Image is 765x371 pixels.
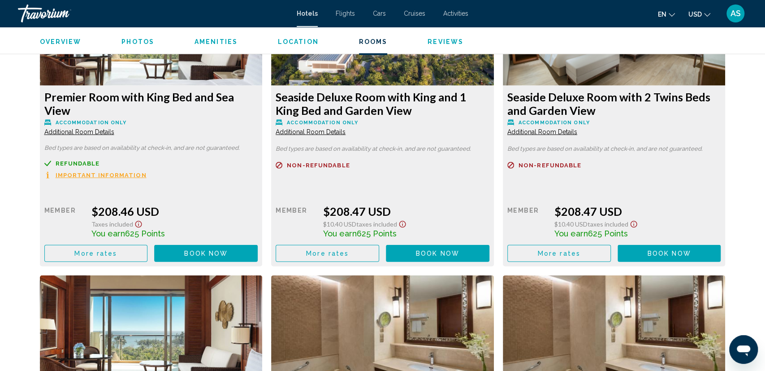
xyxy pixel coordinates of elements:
span: Location [278,38,319,45]
span: Book now [648,250,691,258]
a: Cars [373,10,386,17]
span: Additional Room Details [276,128,346,135]
p: Bed types are based on availability at check-in, and are not guaranteed. [276,146,489,152]
button: More rates [276,245,379,262]
span: Additional Room Details [44,128,114,135]
div: Member [507,205,548,238]
span: Taxes included [91,220,133,228]
span: Reviews [428,38,463,45]
a: Activities [443,10,468,17]
button: Overview [40,38,82,46]
div: $208.47 USD [323,205,489,218]
button: Change currency [688,8,710,21]
span: Book now [184,250,228,258]
span: More rates [74,250,117,258]
span: Book now [416,250,459,258]
span: Non-refundable [287,162,350,168]
button: Book now [386,245,489,262]
span: Rooms [359,38,388,45]
button: Show Taxes and Fees disclaimer [133,218,144,228]
span: 625 Points [588,229,628,238]
span: AS [730,9,741,18]
button: More rates [507,245,611,262]
iframe: Кнопка запуска окна обмена сообщениями [729,335,758,364]
span: Taxes included [356,220,397,228]
button: Rooms [359,38,388,46]
h3: Premier Room with King Bed and Sea View [44,90,258,117]
span: 625 Points [357,229,397,238]
div: $208.47 USD [554,205,721,218]
button: Show Taxes and Fees disclaimer [397,218,408,228]
span: Non-refundable [519,162,581,168]
span: You earn [91,229,125,238]
h3: Seaside Deluxe Room with 2 Twins Beds and Garden View [507,90,721,117]
span: Accommodation Only [519,120,590,126]
button: Reviews [428,38,463,46]
a: Flights [336,10,355,17]
a: Refundable [44,160,258,167]
span: USD [688,11,702,18]
button: Location [278,38,319,46]
span: More rates [538,250,580,258]
span: Important Information [56,172,147,178]
span: More rates [306,250,349,258]
button: More rates [44,245,148,262]
span: Accommodation Only [287,120,358,126]
div: $208.46 USD [91,205,258,218]
button: Book now [618,245,721,262]
span: Photos [121,38,154,45]
span: Refundable [56,161,100,166]
button: Photos [121,38,154,46]
div: Member [44,205,85,238]
span: You earn [554,229,588,238]
button: Show Taxes and Fees disclaimer [628,218,639,228]
span: Taxes included [588,220,628,228]
span: You earn [323,229,357,238]
a: Travorium [18,4,288,22]
span: Overview [40,38,82,45]
span: Additional Room Details [507,128,577,135]
h3: Seaside Deluxe Room with King and 1 King Bed and Garden View [276,90,489,117]
button: Change language [658,8,675,21]
span: en [658,11,666,18]
a: Cruises [404,10,425,17]
a: Hotels [297,10,318,17]
p: Bed types are based on availability at check-in, and are not guaranteed. [507,146,721,152]
span: 625 Points [125,229,165,238]
div: Member [276,205,316,238]
span: $10.40 USD [554,220,588,228]
button: Book now [154,245,258,262]
span: Accommodation Only [56,120,127,126]
p: Bed types are based on availability at check-in, and are not guaranteed. [44,145,258,151]
button: Important Information [44,171,147,179]
button: User Menu [724,4,747,23]
span: Amenities [194,38,238,45]
span: $10.40 USD [323,220,356,228]
button: Amenities [194,38,238,46]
